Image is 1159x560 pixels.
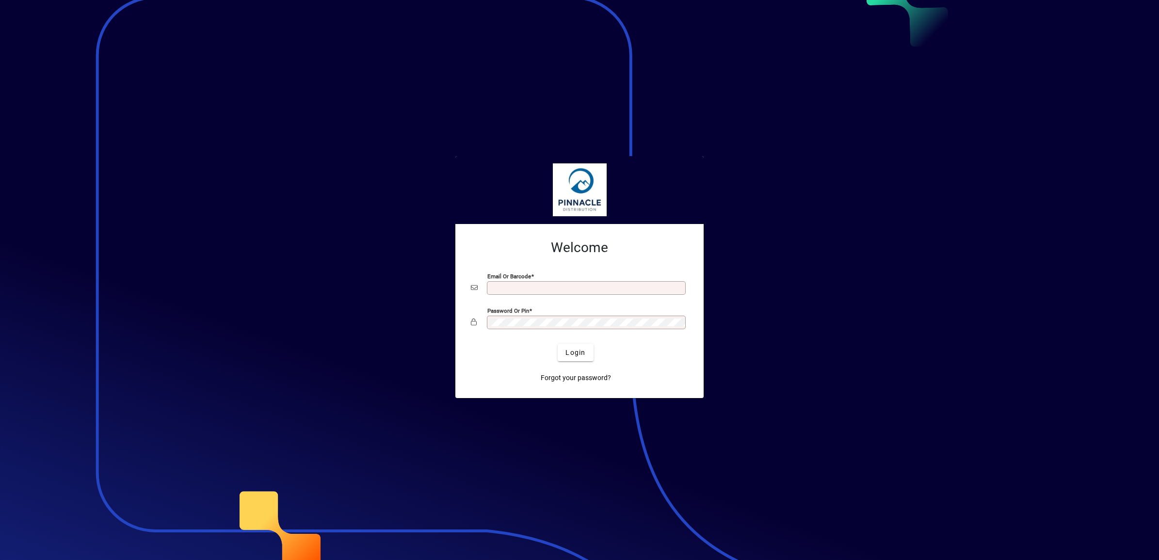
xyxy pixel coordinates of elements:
button: Login [558,344,593,361]
mat-label: Email or Barcode [487,273,531,280]
h2: Welcome [471,240,688,256]
span: Forgot your password? [541,373,611,383]
mat-label: Password or Pin [487,307,529,314]
a: Forgot your password? [537,369,615,386]
span: Login [565,348,585,358]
